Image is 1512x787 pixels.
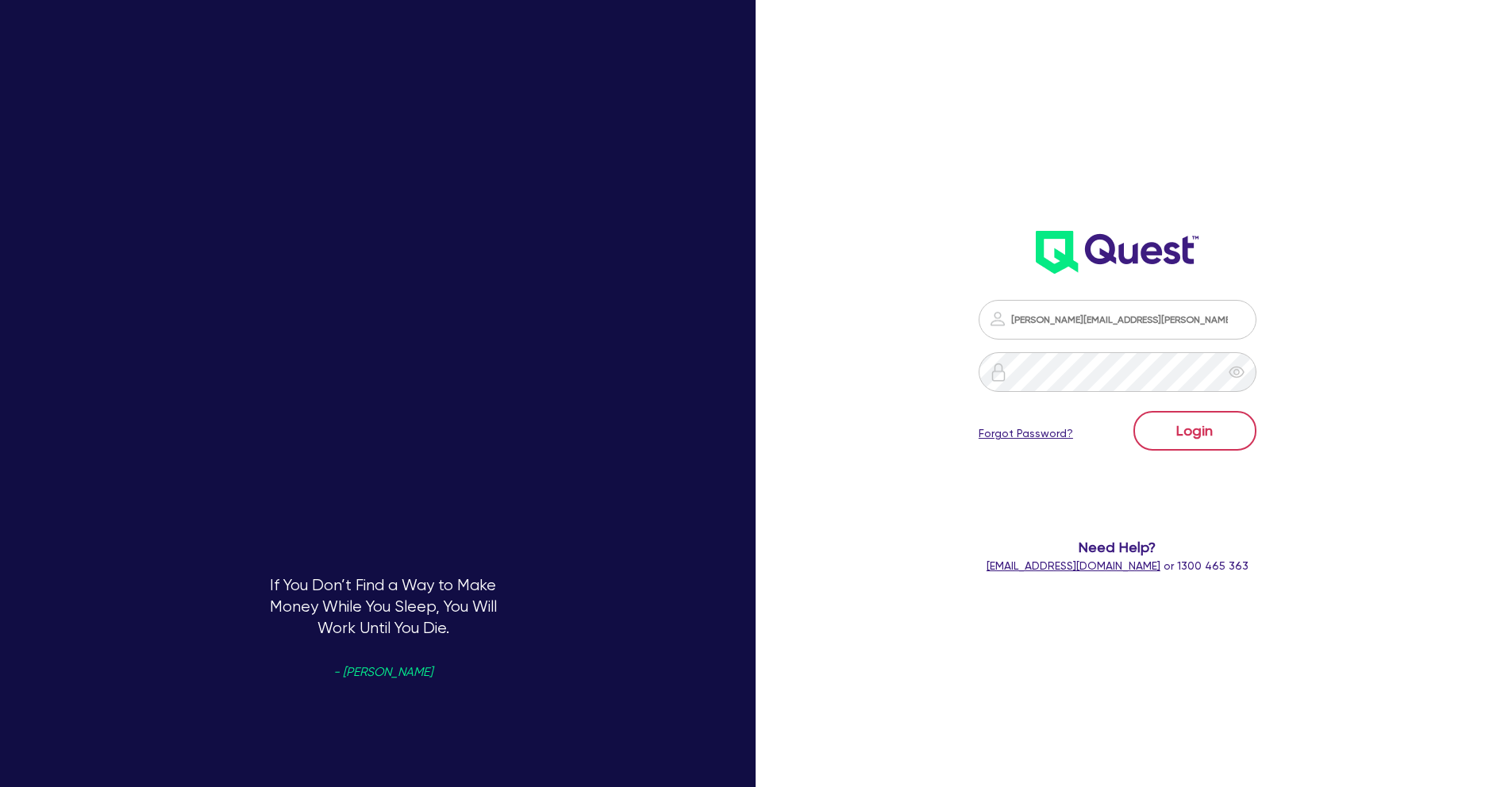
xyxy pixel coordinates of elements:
button: Login [1133,411,1256,451]
img: icon-password [988,309,1007,328]
span: or 1300 465 363 [987,559,1248,572]
span: eye [1229,364,1245,380]
img: wH2k97JdezQIQAAAABJRU5ErkJggg== [1036,231,1198,274]
span: Need Help? [915,536,1321,558]
a: [EMAIL_ADDRESS][DOMAIN_NAME] [987,559,1160,572]
img: icon-password [989,363,1008,382]
span: - [PERSON_NAME] [333,666,433,678]
a: Forgot Password? [979,425,1073,442]
input: Email address [979,300,1256,340]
